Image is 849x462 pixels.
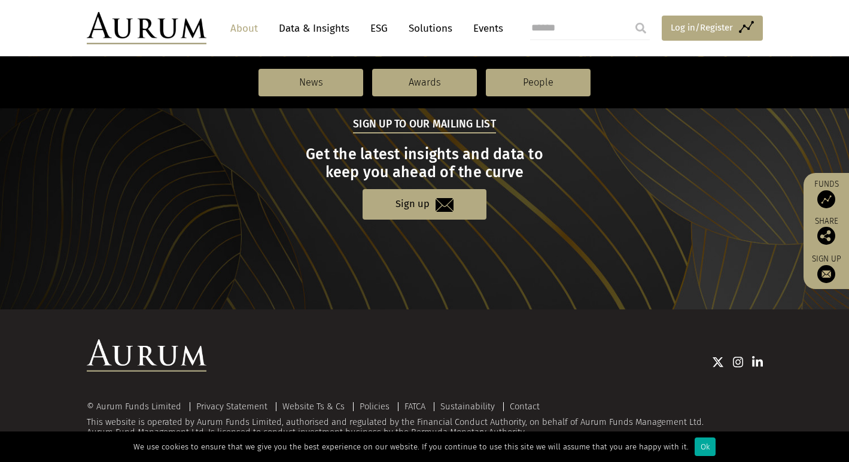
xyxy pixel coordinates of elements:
a: ESG [364,17,394,39]
a: People [486,69,591,96]
a: About [224,17,264,39]
img: Instagram icon [733,356,744,368]
img: Twitter icon [712,356,724,368]
input: Submit [629,16,653,40]
div: Share [810,217,843,245]
a: Sign up [363,189,486,220]
a: Solutions [403,17,458,39]
a: Contact [510,401,540,412]
a: Events [467,17,503,39]
a: Log in/Register [662,16,763,41]
span: Log in/Register [671,20,733,35]
img: Aurum Logo [87,339,206,372]
a: Data & Insights [273,17,355,39]
img: Linkedin icon [752,356,763,368]
img: Access Funds [817,190,835,208]
a: Awards [372,69,477,96]
div: This website is operated by Aurum Funds Limited, authorised and regulated by the Financial Conduc... [87,402,763,438]
h5: Sign up to our mailing list [353,117,496,133]
a: Sign up [810,254,843,283]
a: Website Ts & Cs [282,401,345,412]
div: © Aurum Funds Limited [87,402,187,411]
a: Funds [810,179,843,208]
h3: Get the latest insights and data to keep you ahead of the curve [88,145,761,181]
img: Sign up to our newsletter [817,265,835,283]
a: Policies [360,401,389,412]
a: Sustainability [440,401,495,412]
a: Privacy Statement [196,401,267,412]
a: FATCA [404,401,425,412]
img: Share this post [817,227,835,245]
img: Aurum [87,12,206,44]
a: News [258,69,363,96]
div: Ok [695,437,716,456]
